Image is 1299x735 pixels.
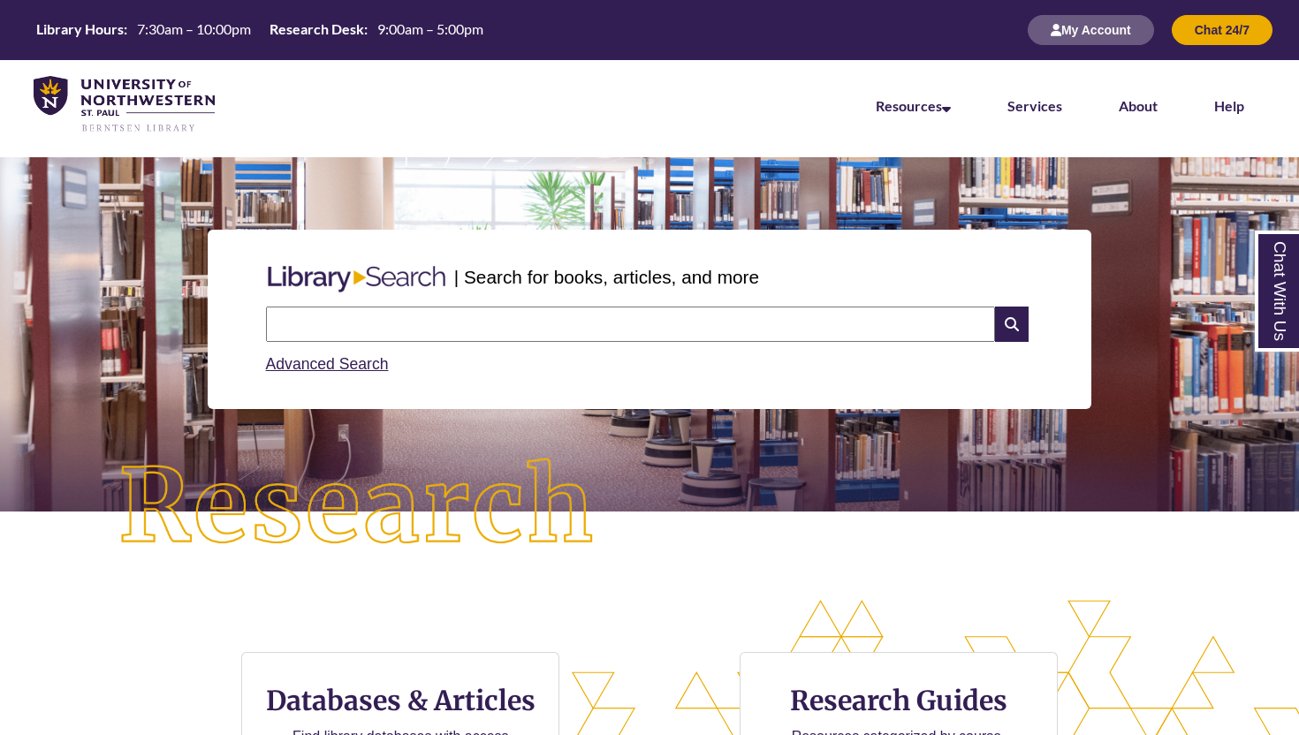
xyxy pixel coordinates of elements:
[1172,15,1272,45] button: Chat 24/7
[256,684,544,717] h3: Databases & Articles
[266,355,389,373] a: Advanced Search
[29,19,130,39] th: Library Hours:
[262,19,370,39] th: Research Desk:
[34,76,215,133] img: UNWSP Library Logo
[29,19,490,41] a: Hours Today
[876,97,951,114] a: Resources
[1172,22,1272,37] a: Chat 24/7
[259,259,454,299] img: Libary Search
[995,307,1029,342] i: Search
[377,20,483,37] span: 9:00am – 5:00pm
[1007,97,1062,114] a: Services
[1028,15,1154,45] button: My Account
[1119,97,1158,114] a: About
[755,684,1043,717] h3: Research Guides
[454,263,759,291] p: | Search for books, articles, and more
[1028,22,1154,37] a: My Account
[137,20,251,37] span: 7:30am – 10:00pm
[29,19,490,39] table: Hours Today
[1214,97,1244,114] a: Help
[65,405,650,609] img: Research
